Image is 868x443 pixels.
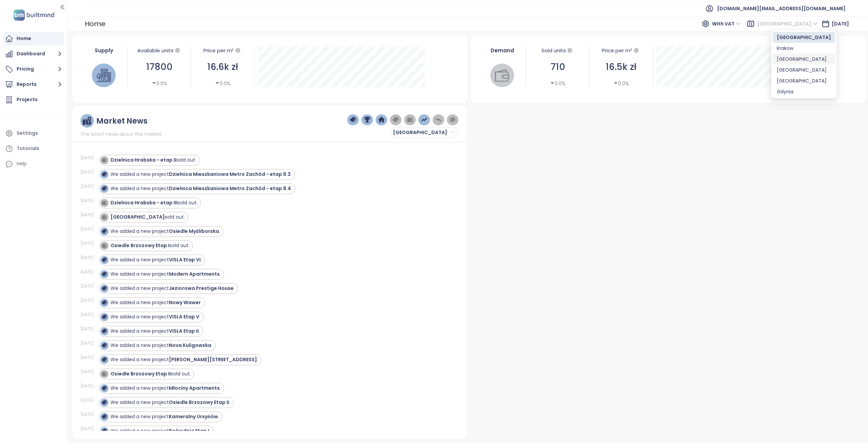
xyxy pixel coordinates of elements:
div: Home [17,34,31,43]
div: Gdynia [773,86,835,97]
span: The latest news about the market. [80,130,163,138]
div: [GEOGRAPHIC_DATA] [777,34,831,41]
img: icon [102,257,106,262]
button: Dashboard [3,47,64,61]
div: sold out. [111,370,191,377]
span: With VAT [712,19,741,29]
div: We added a new project . [111,185,292,192]
a: Projects [3,93,64,107]
div: 0.0% [613,80,629,87]
div: [GEOGRAPHIC_DATA] [777,66,831,74]
span: caret-down [152,81,156,86]
div: We added a new project . [111,399,230,406]
div: [DATE] [80,269,97,275]
a: Tutorials [3,142,64,155]
div: [DATE] [80,283,97,289]
div: [DATE] [80,397,97,403]
img: price-decreases.png [435,117,441,123]
div: We added a new project . [111,256,202,263]
div: [DATE] [80,383,97,389]
div: We added a new project . [111,285,235,292]
img: ruler [83,117,91,125]
strong: Dzielnica Mieszkaniowa Metro Zachód - etap 8.3 [169,171,291,178]
strong: [PERSON_NAME][STREET_ADDRESS] [169,356,257,363]
strong: Dzielnica Hrabska - etap II [111,156,176,163]
strong: VISLA Etap V [169,313,199,320]
div: sold out. [111,199,198,206]
button: Reports [3,78,64,91]
button: Pricing [3,62,64,76]
img: icon [102,229,106,234]
a: Home [3,32,64,45]
img: icon [102,371,106,376]
strong: Osiedle Brzozowy Etap II [111,370,171,377]
img: icon [102,272,106,276]
div: [DATE] [80,212,97,218]
div: We added a new project . [111,299,202,306]
div: 0.0% [550,80,566,87]
img: information-circle.png [450,117,456,123]
span: Warszawa [757,19,817,29]
div: [DATE] [80,297,97,303]
span: caret-down [215,81,220,86]
img: price-tag-grey.png [393,117,399,123]
img: logo [12,8,56,22]
div: sold out. [111,242,190,249]
div: 16.6k zł [195,60,251,74]
div: We added a new project . [111,271,221,278]
div: 710 [530,60,586,74]
div: sold out. [111,214,185,221]
strong: [GEOGRAPHIC_DATA] [111,214,165,220]
div: We added a new project . [111,385,221,392]
div: [DATE] [80,369,97,375]
img: icon [102,215,106,219]
div: We added a new project . [111,328,200,335]
div: We added a new project . [111,342,212,349]
div: Help [17,160,27,168]
div: sold out. [111,156,196,164]
strong: VISLA Etap II [169,328,199,334]
strong: Nova Kuligowska [169,342,211,349]
strong: Jeziorowa Prestige House [169,285,234,292]
div: Market News [96,117,147,125]
img: icon [102,243,106,248]
div: Projects [17,95,38,104]
div: [DATE] [80,255,97,261]
div: Warszawa [773,32,835,43]
div: 16.5k zł [593,60,649,74]
div: [DATE] [80,326,97,332]
img: icon [102,428,106,433]
img: icon [102,200,106,205]
div: 0.0% [152,80,167,87]
div: Supply [84,47,124,54]
div: Tutorials [17,144,39,153]
img: icon [102,158,106,162]
strong: Nowy Wawer [169,299,201,306]
div: Available units [131,47,188,55]
div: Settings [17,129,38,137]
span: caret-down [550,81,555,86]
img: home-dark-blue.png [378,117,384,123]
a: Settings [3,127,64,140]
div: 0.0% [215,80,231,87]
strong: Młociny Apartments [169,385,220,391]
img: icon [102,186,106,191]
span: caret-down [613,81,618,86]
div: [DATE] [80,155,97,161]
img: wallet [495,68,509,82]
div: Price per m² [203,47,234,55]
div: [DATE] [80,198,97,204]
div: [DATE] [80,426,97,432]
div: We added a new project . [111,427,210,435]
img: icon [102,314,106,319]
div: Price per m² [593,47,649,55]
strong: Dzielnica Mieszkaniowa Metro Zachód - etap 8.4 [169,185,291,192]
img: trophy-dark-blue.png [364,117,370,123]
img: icon [102,329,106,333]
div: [GEOGRAPHIC_DATA] [777,77,831,85]
img: wallet-dark-grey.png [407,117,413,123]
img: icon [102,172,106,177]
strong: Osiedle Brzozowy Etap I [111,242,170,249]
strong: Osiedle Myśliborska [169,228,219,235]
div: 17800 [131,60,188,74]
